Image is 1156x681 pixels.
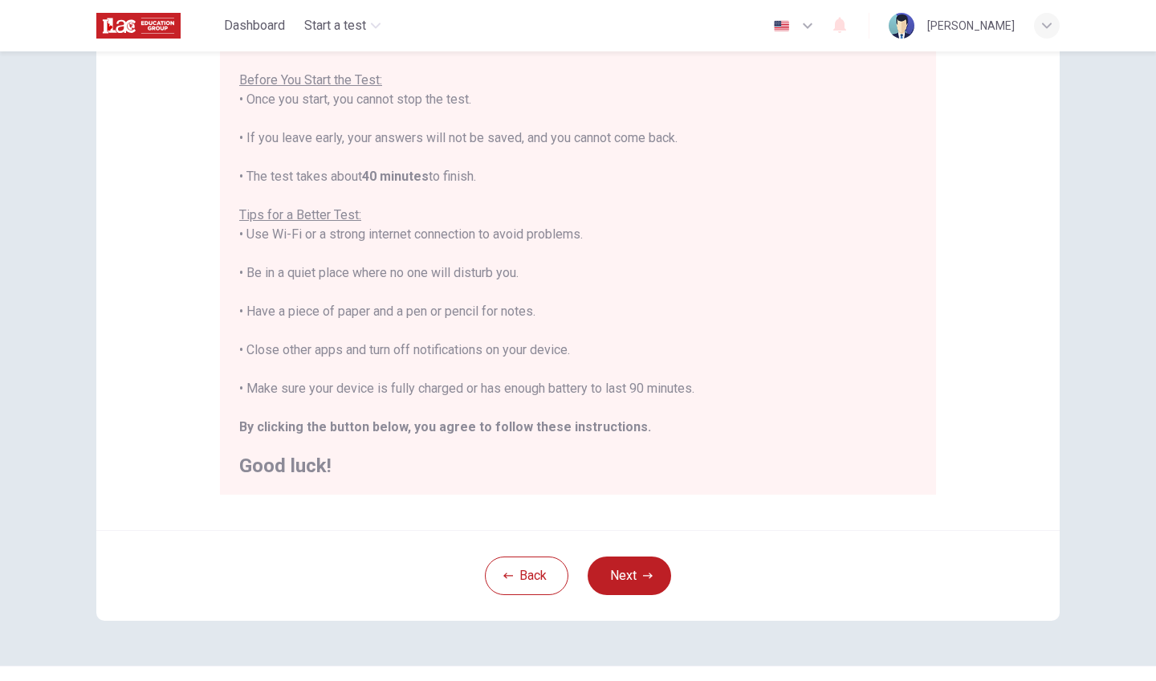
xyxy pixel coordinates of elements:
[218,11,291,40] button: Dashboard
[239,32,917,475] div: You are about to start a . • Once you start, you cannot stop the test. • If you leave early, your...
[239,456,917,475] h2: Good luck!
[771,20,792,32] img: en
[485,557,568,595] button: Back
[304,16,366,35] span: Start a test
[927,16,1015,35] div: [PERSON_NAME]
[239,419,651,434] b: By clicking the button below, you agree to follow these instructions.
[224,16,285,35] span: Dashboard
[96,10,181,42] img: ILAC logo
[96,10,218,42] a: ILAC logo
[298,11,387,40] button: Start a test
[362,169,429,184] b: 40 minutes
[889,13,914,39] img: Profile picture
[239,207,361,222] u: Tips for a Better Test:
[588,557,671,595] button: Next
[239,72,382,88] u: Before You Start the Test:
